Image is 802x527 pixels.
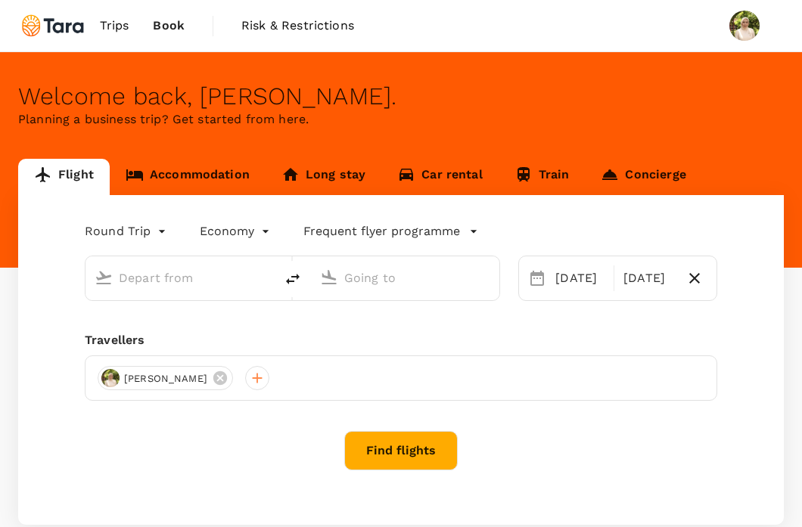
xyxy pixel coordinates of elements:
[499,159,586,195] a: Train
[85,219,169,243] div: Round Trip
[18,110,784,129] p: Planning a business trip? Get started from here.
[303,222,460,240] p: Frequent flyer programme
[241,17,354,35] span: Risk & Restrictions
[18,82,784,110] div: Welcome back , [PERSON_NAME] .
[100,17,129,35] span: Trips
[110,159,266,195] a: Accommodation
[266,159,381,195] a: Long stay
[101,369,120,387] img: avatar-67c7eb3f88272.jpeg
[381,159,499,195] a: Car rental
[729,11,760,41] img: Sri Ajeng Larasati
[115,371,216,386] span: [PERSON_NAME]
[617,263,679,293] div: [DATE]
[98,366,233,390] div: [PERSON_NAME]
[264,276,267,279] button: Open
[119,266,243,290] input: Depart from
[344,431,458,470] button: Find flights
[303,222,478,240] button: Frequent flyer programme
[489,276,492,279] button: Open
[585,159,701,195] a: Concierge
[18,159,110,195] a: Flight
[85,331,717,349] div: Travellers
[18,9,88,42] img: Tara Climate Ltd
[549,263,611,293] div: [DATE]
[153,17,185,35] span: Book
[200,219,273,243] div: Economy
[275,261,311,297] button: delete
[344,266,468,290] input: Going to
